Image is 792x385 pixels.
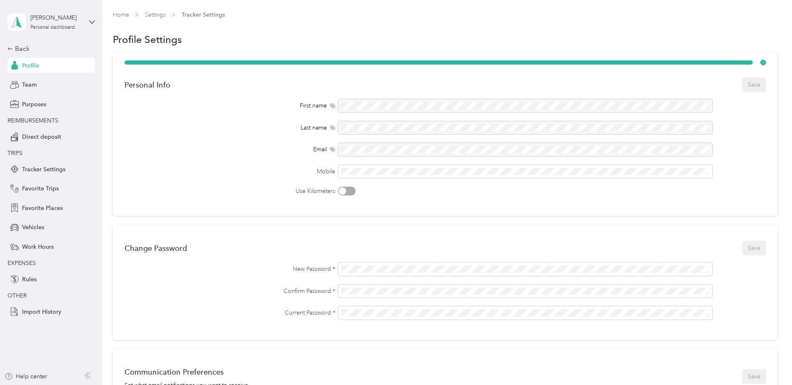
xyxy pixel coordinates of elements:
div: Personal Info [125,80,170,89]
label: Use Kilometers [125,187,336,195]
span: TRIPS [7,150,22,157]
label: New Password [125,265,336,273]
span: REIMBURSEMENTS [7,117,58,124]
a: Settings [145,11,166,18]
label: Mobile [125,167,336,176]
label: Confirm Password [125,287,336,295]
button: Help center [5,372,47,381]
span: Tracker Settings [182,10,225,19]
div: Change Password [125,244,187,252]
span: Import History [22,307,61,316]
span: Purposes [22,100,46,109]
span: First name [300,101,327,110]
span: Favorite Trips [22,184,59,193]
span: Profile [22,61,39,70]
span: EXPENSES [7,260,36,267]
span: Vehicles [22,223,44,232]
span: OTHER [7,292,27,299]
span: Direct deposit [22,132,61,141]
h1: Profile Settings [113,35,182,44]
a: Home [113,11,129,18]
div: Communication Preferences [125,367,250,376]
span: Email [313,145,327,154]
div: Back [7,44,91,54]
div: Personal dashboard [30,25,75,30]
span: Work Hours [22,242,54,251]
iframe: Everlance-gr Chat Button Frame [745,338,792,385]
span: Tracker Settings [22,165,65,174]
span: Last name [301,123,327,132]
div: [PERSON_NAME] [30,13,82,22]
label: Current Password [125,308,336,317]
span: Favorite Places [22,204,63,212]
span: Rules [22,275,37,284]
span: Team [22,80,37,89]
